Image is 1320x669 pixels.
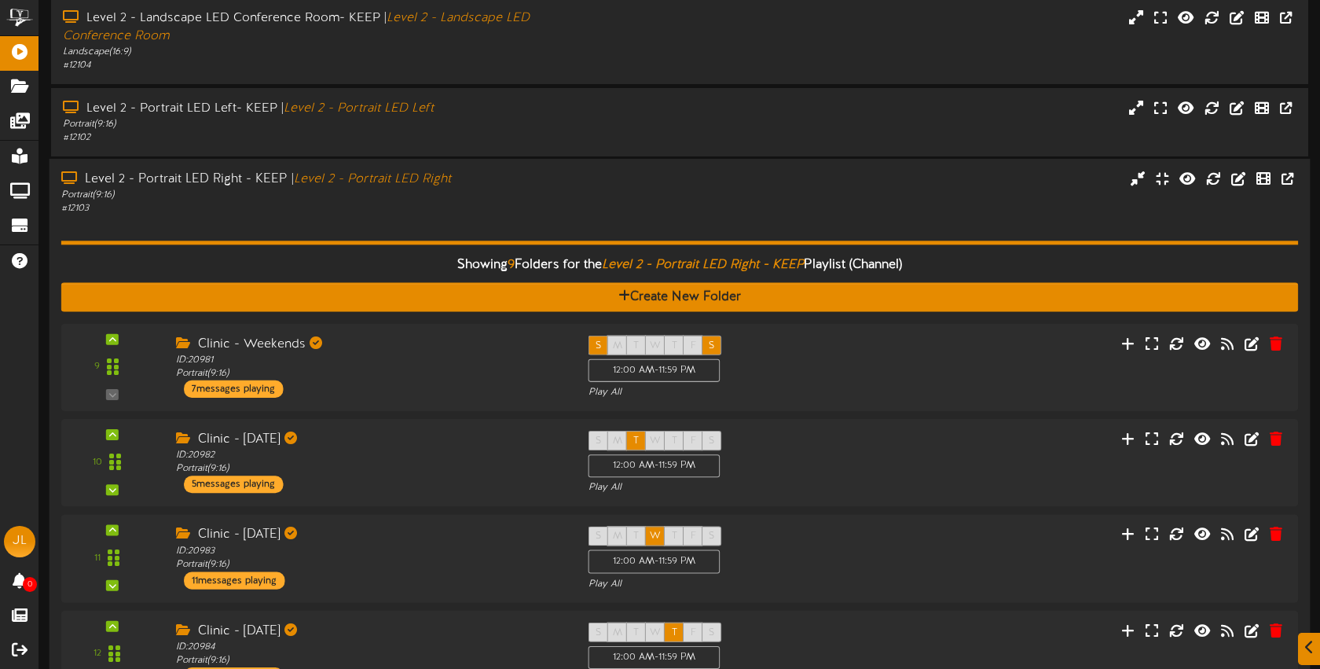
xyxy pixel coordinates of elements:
[588,482,874,495] div: Play All
[63,11,530,43] i: Level 2 - Landscape LED Conference Room
[633,531,639,542] span: T
[61,171,563,189] div: Level 2 - Portrait LED Right - KEEP |
[588,359,720,382] div: 12:00 AM - 11:59 PM
[176,449,565,476] div: ID: 20982 Portrait ( 9:16 )
[588,454,720,477] div: 12:00 AM - 11:59 PM
[596,340,601,351] span: S
[93,456,102,469] div: 10
[596,436,601,447] span: S
[650,531,661,542] span: W
[61,202,563,215] div: # 12103
[596,531,601,542] span: S
[709,436,714,447] span: S
[184,380,283,398] div: 7 messages playing
[23,577,37,592] span: 0
[294,172,452,186] i: Level 2 - Portrait LED Right
[63,118,563,131] div: Portrait ( 9:16 )
[691,436,696,447] span: F
[176,640,565,667] div: ID: 20984 Portrait ( 9:16 )
[63,100,563,118] div: Level 2 - Portrait LED Left- KEEP |
[633,436,639,447] span: T
[650,340,661,351] span: W
[709,340,714,351] span: S
[602,259,805,273] i: Level 2 - Portrait LED Right - KEEP
[63,46,563,59] div: Landscape ( 16:9 )
[93,647,101,660] div: 12
[176,527,565,545] div: Clinic - [DATE]
[672,436,677,447] span: T
[588,550,720,573] div: 12:00 AM - 11:59 PM
[184,476,283,493] div: 5 messages playing
[691,531,696,542] span: F
[4,526,35,557] div: JL
[94,360,100,373] div: 9
[709,531,714,542] span: S
[63,59,563,72] div: # 12104
[94,551,101,564] div: 11
[672,531,677,542] span: T
[61,189,563,202] div: Portrait ( 9:16 )
[284,101,434,116] i: Level 2 - Portrait LED Left
[672,340,677,351] span: T
[633,627,639,638] span: T
[49,249,1311,283] div: Showing Folders for the Playlist (Channel)
[63,9,563,46] div: Level 2 - Landscape LED Conference Room- KEEP |
[508,259,515,273] span: 9
[672,627,677,638] span: T
[176,353,565,380] div: ID: 20981 Portrait ( 9:16 )
[63,131,563,145] div: # 12102
[709,627,714,638] span: S
[588,577,874,590] div: Play All
[613,531,622,542] span: M
[650,627,661,638] span: W
[176,336,565,354] div: Clinic - Weekends
[588,386,874,399] div: Play All
[633,340,639,351] span: T
[613,436,622,447] span: M
[613,340,622,351] span: M
[176,545,565,572] div: ID: 20983 Portrait ( 9:16 )
[613,627,622,638] span: M
[588,646,720,669] div: 12:00 AM - 11:59 PM
[650,436,661,447] span: W
[691,627,696,638] span: F
[691,340,696,351] span: F
[184,572,284,589] div: 11 messages playing
[176,431,565,449] div: Clinic - [DATE]
[176,622,565,640] div: Clinic - [DATE]
[61,283,1299,312] button: Create New Folder
[596,627,601,638] span: S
